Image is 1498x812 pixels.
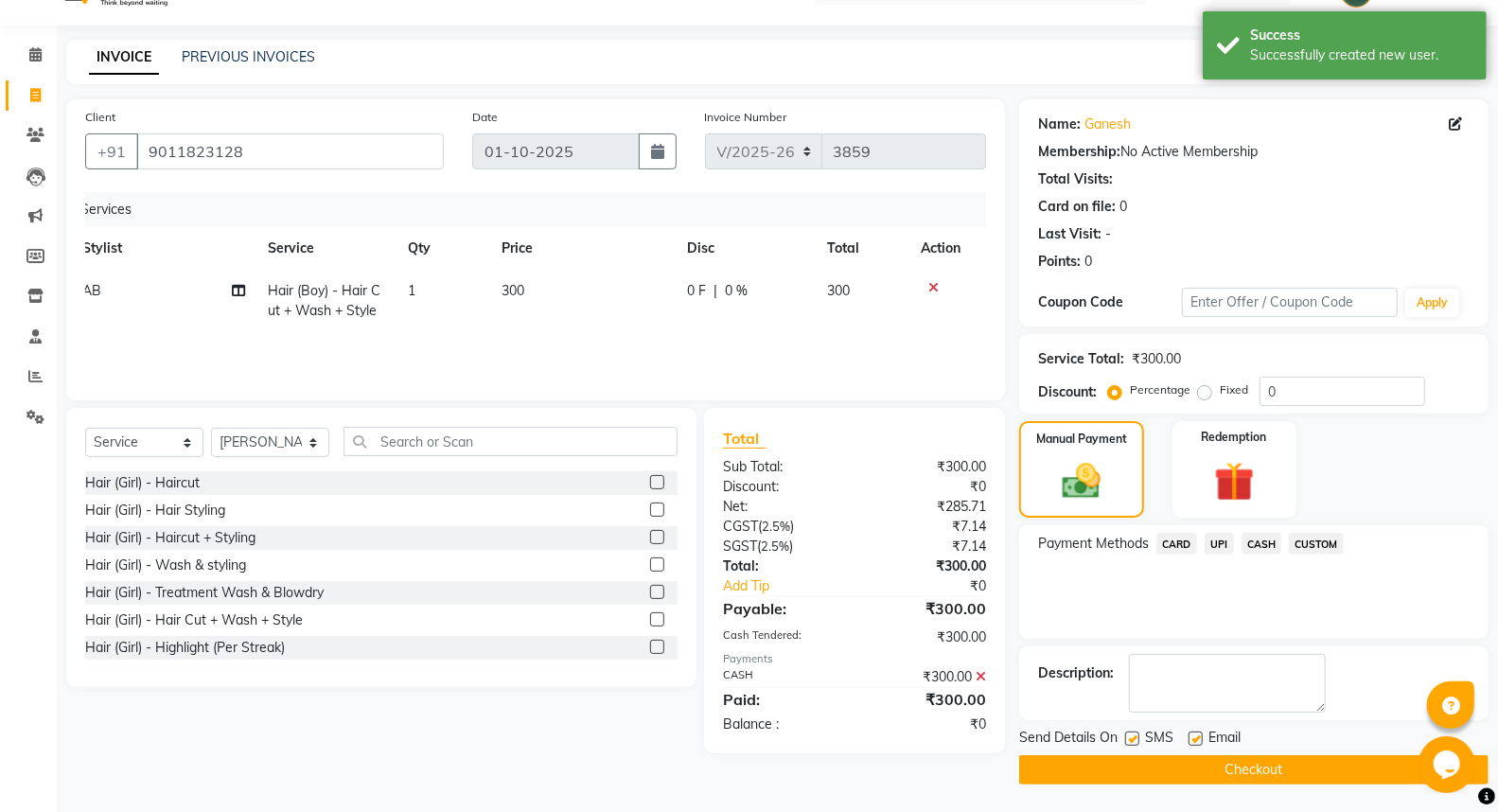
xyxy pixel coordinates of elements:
div: Hair (Girl) - Haircut + Styling [85,528,256,548]
div: ( ) [709,517,855,537]
input: Search by Name/Mobile/Email/Code [136,133,444,169]
div: ₹300.00 [855,597,1000,620]
div: ₹285.71 [855,497,1000,517]
img: _cash.svg [1050,459,1113,503]
span: | [714,281,717,301]
div: - [1105,224,1111,244]
span: Email [1208,728,1241,751]
button: +91 [85,133,138,169]
div: ₹0 [855,477,1000,497]
div: Last Visit: [1038,224,1101,244]
span: 0 % [725,281,748,301]
a: INVOICE [89,41,159,75]
div: Card on file: [1038,197,1116,217]
div: Balance : [709,715,855,734]
span: CASH [1242,533,1282,555]
div: ₹300.00 [855,457,1000,477]
th: Total [816,227,909,270]
div: Service Total: [1038,349,1124,369]
div: Total Visits: [1038,169,1113,189]
span: CUSTOM [1289,533,1344,555]
div: Hair (Girl) - Haircut [85,473,200,493]
div: Coupon Code [1038,292,1182,312]
span: 2.5% [761,538,789,554]
button: Apply [1405,289,1459,317]
span: 300 [827,282,850,299]
div: Discount: [1038,382,1097,402]
div: Discount: [709,477,855,497]
div: ₹0 [855,715,1000,734]
span: AB [82,282,101,299]
iframe: chat widget [1419,736,1479,793]
div: Hair (Girl) - Hair Styling [85,501,225,521]
div: Success [1250,26,1472,45]
div: Paid: [709,688,855,711]
th: Service [256,227,397,270]
a: PREVIOUS INVOICES [182,48,315,65]
span: Total [723,429,767,449]
span: Send Details On [1019,728,1118,751]
input: Search or Scan [344,427,678,456]
div: 0 [1119,197,1127,217]
label: Redemption [1202,429,1267,446]
div: Hair (Girl) - Hair Cut + Wash + Style [85,610,303,630]
div: ( ) [709,537,855,556]
span: UPI [1205,533,1234,555]
div: Name: [1038,115,1081,134]
div: Sub Total: [709,457,855,477]
span: 2.5% [762,519,790,534]
button: Checkout [1019,755,1489,785]
label: Percentage [1130,381,1190,398]
div: CASH [709,667,855,687]
div: ₹300.00 [1132,349,1181,369]
div: ₹7.14 [855,537,1000,556]
label: Fixed [1220,381,1248,398]
span: SMS [1145,728,1173,751]
span: 0 F [687,281,706,301]
th: Qty [397,227,490,270]
input: Enter Offer / Coupon Code [1182,288,1398,317]
a: Ganesh [1084,115,1131,134]
span: CARD [1156,533,1197,555]
span: 1 [408,282,415,299]
th: Disc [676,227,816,270]
div: ₹300.00 [855,667,1000,687]
div: Services [73,192,986,227]
div: No Active Membership [1038,142,1470,162]
span: CGST [723,518,758,535]
div: Total: [709,556,855,576]
div: Payable: [709,597,855,620]
div: Description: [1038,663,1114,683]
span: Hair (Boy) - Hair Cut + Wash + Style [268,282,380,319]
div: ₹0 [879,576,1000,596]
div: 0 [1084,252,1092,272]
div: Hair (Girl) - Treatment Wash & Blowdry [85,583,324,603]
div: Successfully created new user. [1250,45,1472,65]
div: Net: [709,497,855,517]
div: ₹300.00 [855,556,1000,576]
div: Membership: [1038,142,1120,162]
div: Payments [723,651,986,667]
div: Hair (Girl) - Wash & styling [85,556,246,575]
span: Payment Methods [1038,534,1149,554]
div: ₹300.00 [855,688,1000,711]
span: 300 [502,282,524,299]
img: _gift.svg [1202,457,1267,506]
th: Stylist [71,227,256,270]
div: Hair (Girl) - Highlight (Per Streak) [85,638,285,658]
th: Action [909,227,972,270]
label: Manual Payment [1036,431,1127,448]
div: ₹300.00 [855,627,1000,647]
div: Points: [1038,252,1081,272]
span: SGST [723,538,757,555]
a: Add Tip [709,576,878,596]
label: Invoice Number [705,109,787,126]
div: ₹7.14 [855,517,1000,537]
div: Cash Tendered: [709,627,855,647]
th: Price [490,227,676,270]
label: Date [472,109,498,126]
label: Client [85,109,115,126]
